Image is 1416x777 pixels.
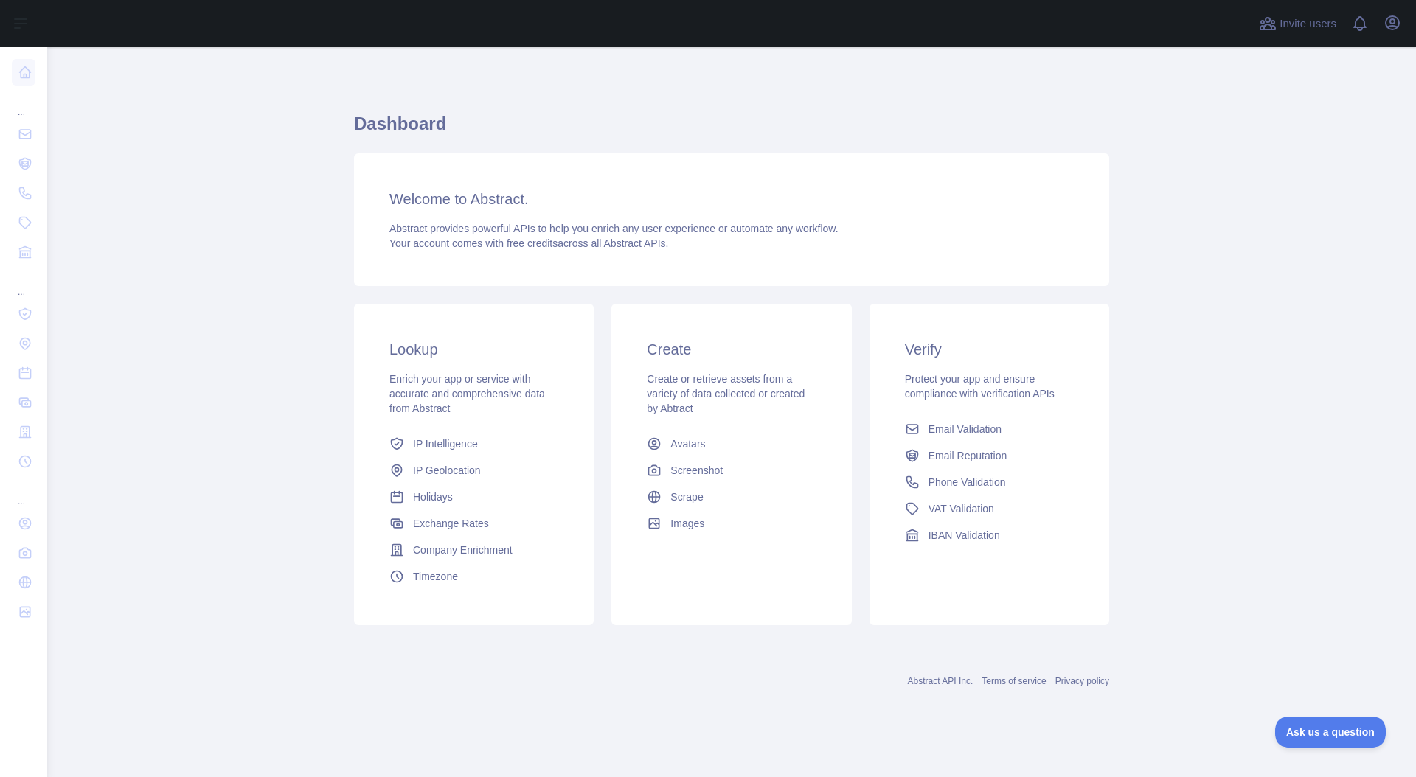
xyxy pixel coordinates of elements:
[12,268,35,298] div: ...
[413,543,513,557] span: Company Enrichment
[413,569,458,584] span: Timezone
[383,537,564,563] a: Company Enrichment
[389,237,668,249] span: Your account comes with across all Abstract APIs.
[905,339,1074,360] h3: Verify
[354,112,1109,147] h1: Dashboard
[389,373,545,414] span: Enrich your app or service with accurate and comprehensive data from Abstract
[12,478,35,507] div: ...
[905,373,1055,400] span: Protect your app and ensure compliance with verification APIs
[383,563,564,590] a: Timezone
[383,431,564,457] a: IP Intelligence
[929,448,1007,463] span: Email Reputation
[12,88,35,118] div: ...
[641,457,822,484] a: Screenshot
[670,516,704,531] span: Images
[899,495,1080,522] a: VAT Validation
[389,339,558,360] h3: Lookup
[899,442,1080,469] a: Email Reputation
[413,436,478,451] span: IP Intelligence
[899,469,1080,495] a: Phone Validation
[1280,15,1336,32] span: Invite users
[899,522,1080,548] a: IBAN Validation
[929,501,994,516] span: VAT Validation
[647,373,805,414] span: Create or retrieve assets from a variety of data collected or created by Abtract
[670,463,723,478] span: Screenshot
[929,528,1000,543] span: IBAN Validation
[670,489,703,504] span: Scrape
[899,416,1080,442] a: Email Validation
[641,431,822,457] a: Avatars
[383,510,564,537] a: Exchange Rates
[1055,676,1109,686] a: Privacy policy
[413,463,481,478] span: IP Geolocation
[929,475,1006,489] span: Phone Validation
[389,189,1074,209] h3: Welcome to Abstract.
[383,484,564,510] a: Holidays
[383,457,564,484] a: IP Geolocation
[641,510,822,537] a: Images
[670,436,705,451] span: Avatars
[982,676,1046,686] a: Terms of service
[507,237,558,249] span: free credits
[647,339,816,360] h3: Create
[908,676,974,686] a: Abstract API Inc.
[389,223,839,234] span: Abstract provides powerful APIs to help you enrich any user experience or automate any workflow.
[413,489,453,504] span: Holidays
[1275,717,1386,748] iframe: Toggle Customer Support
[929,422,1002,436] span: Email Validation
[641,484,822,510] a: Scrape
[413,516,489,531] span: Exchange Rates
[1256,12,1339,35] button: Invite users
